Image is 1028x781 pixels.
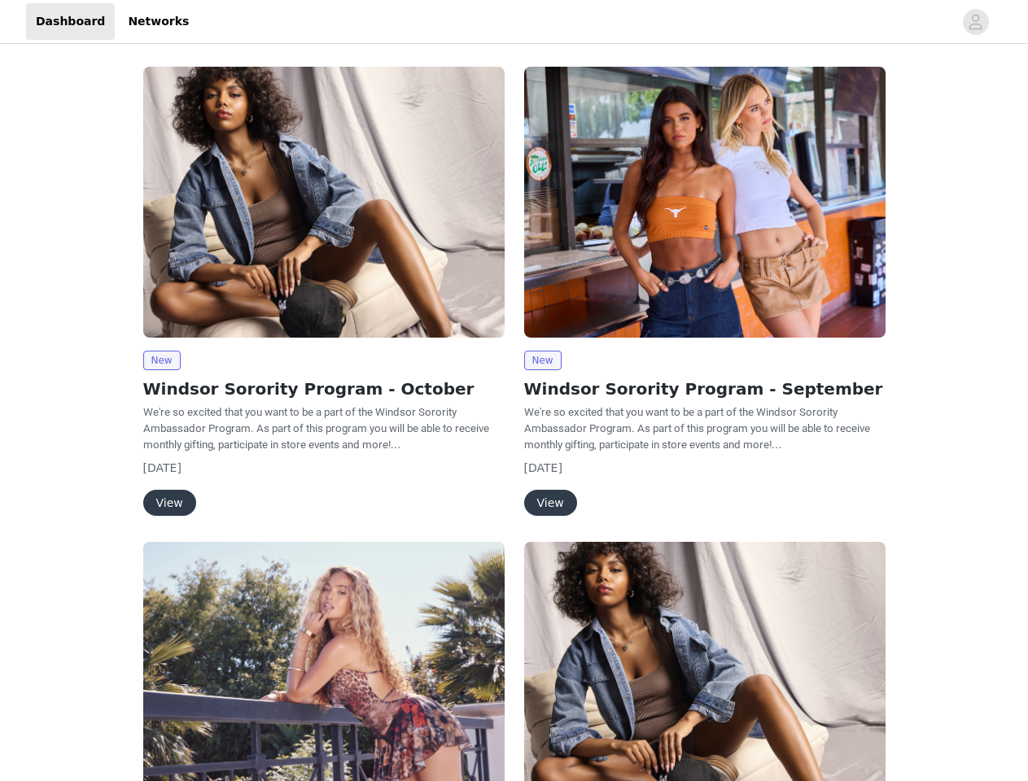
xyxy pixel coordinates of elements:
[143,490,196,516] button: View
[143,406,489,451] span: We're so excited that you want to be a part of the Windsor Sorority Ambassador Program. As part o...
[143,377,505,401] h2: Windsor Sorority Program - October
[524,497,577,509] a: View
[26,3,115,40] a: Dashboard
[524,461,562,474] span: [DATE]
[524,406,870,451] span: We're so excited that you want to be a part of the Windsor Sorority Ambassador Program. As part o...
[143,497,196,509] a: View
[143,461,182,474] span: [DATE]
[524,377,886,401] h2: Windsor Sorority Program - September
[524,351,562,370] span: New
[524,67,886,338] img: Windsor
[143,67,505,338] img: Windsor
[143,351,181,370] span: New
[968,9,983,35] div: avatar
[524,490,577,516] button: View
[118,3,199,40] a: Networks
